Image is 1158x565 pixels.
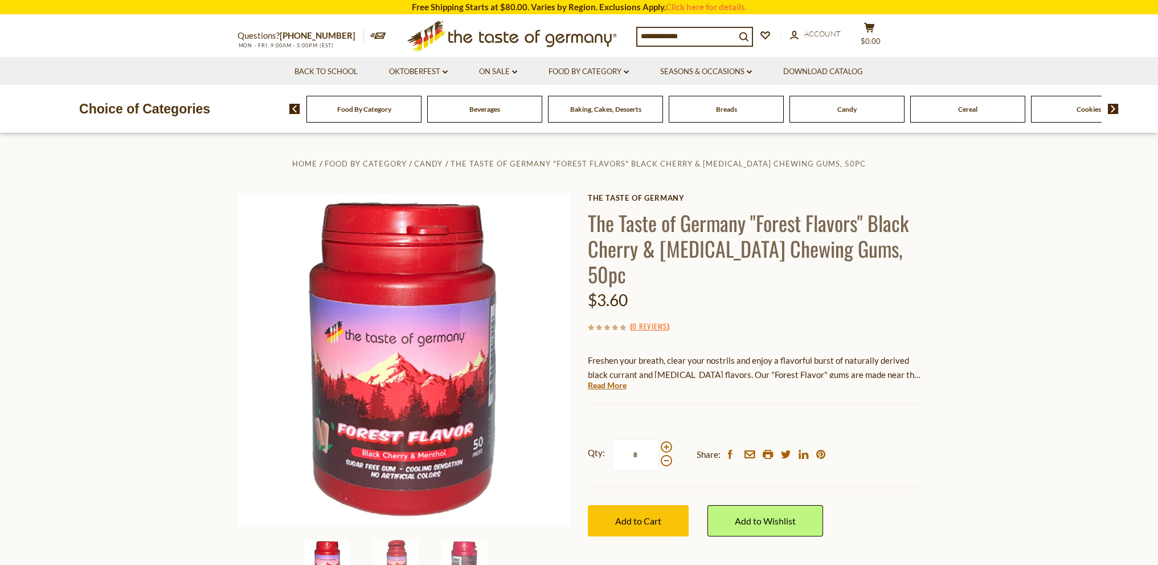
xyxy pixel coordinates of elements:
[451,159,866,168] a: The Taste of Germany "Forest Flavors" Black Cherry & [MEDICAL_DATA] Chewing Gums, 50pc
[697,448,721,462] span: Share:
[292,159,317,168] a: Home
[837,105,857,113] a: Candy
[1077,105,1101,113] a: Cookies
[790,28,841,40] a: Account
[804,29,841,38] span: Account
[707,505,823,536] a: Add to Wishlist
[632,320,667,333] a: 0 Reviews
[588,505,689,536] button: Add to Cart
[325,159,407,168] a: Food By Category
[716,105,737,113] a: Breads
[588,380,627,391] a: Read More
[630,320,669,332] span: ( )
[861,36,881,46] span: $0.00
[238,193,571,527] img: The Taste of Germany "Forest Flavors" Black Cherry & Menthol Chewing Gums, 50pc
[588,290,628,310] span: $3.60
[337,105,391,113] a: Food By Category
[588,210,921,287] h1: The Taste of Germany "Forest Flavors" Black Cherry & [MEDICAL_DATA] Chewing Gums, 50pc
[1108,104,1119,114] img: next arrow
[612,439,659,470] input: Qty:
[479,66,517,78] a: On Sale
[660,66,752,78] a: Seasons & Occasions
[238,29,364,43] p: Questions?
[414,159,443,168] a: Candy
[666,2,747,12] a: Click here for details.
[280,30,355,40] a: [PHONE_NUMBER]
[588,193,921,202] a: The Taste of Germany
[294,66,358,78] a: Back to School
[853,22,887,51] button: $0.00
[615,515,661,526] span: Add to Cart
[469,105,500,113] a: Beverages
[570,105,641,113] a: Baking, Cakes, Desserts
[389,66,448,78] a: Oktoberfest
[289,104,300,114] img: previous arrow
[238,42,334,48] span: MON - FRI, 9:00AM - 5:00PM (EST)
[588,446,605,460] strong: Qty:
[783,66,863,78] a: Download Catalog
[549,66,629,78] a: Food By Category
[958,105,977,113] a: Cereal
[588,353,921,382] p: Freshen your breath, clear your nostrils and enjoy a flavorful burst of naturally derived black c...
